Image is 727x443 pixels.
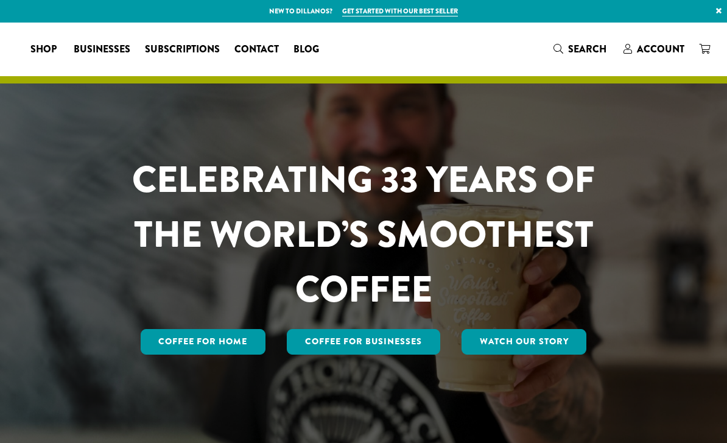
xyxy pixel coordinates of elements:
[98,152,630,317] h1: CELEBRATING 33 YEARS OF THE WORLD’S SMOOTHEST COFFEE
[234,42,279,57] span: Contact
[568,42,606,56] span: Search
[30,42,57,57] span: Shop
[141,329,266,355] a: Coffee for Home
[546,39,616,59] a: Search
[145,42,220,57] span: Subscriptions
[23,40,66,59] a: Shop
[74,42,130,57] span: Businesses
[342,6,458,16] a: Get started with our best seller
[637,42,684,56] span: Account
[293,42,319,57] span: Blog
[287,329,440,355] a: Coffee For Businesses
[462,329,587,355] a: Watch Our Story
